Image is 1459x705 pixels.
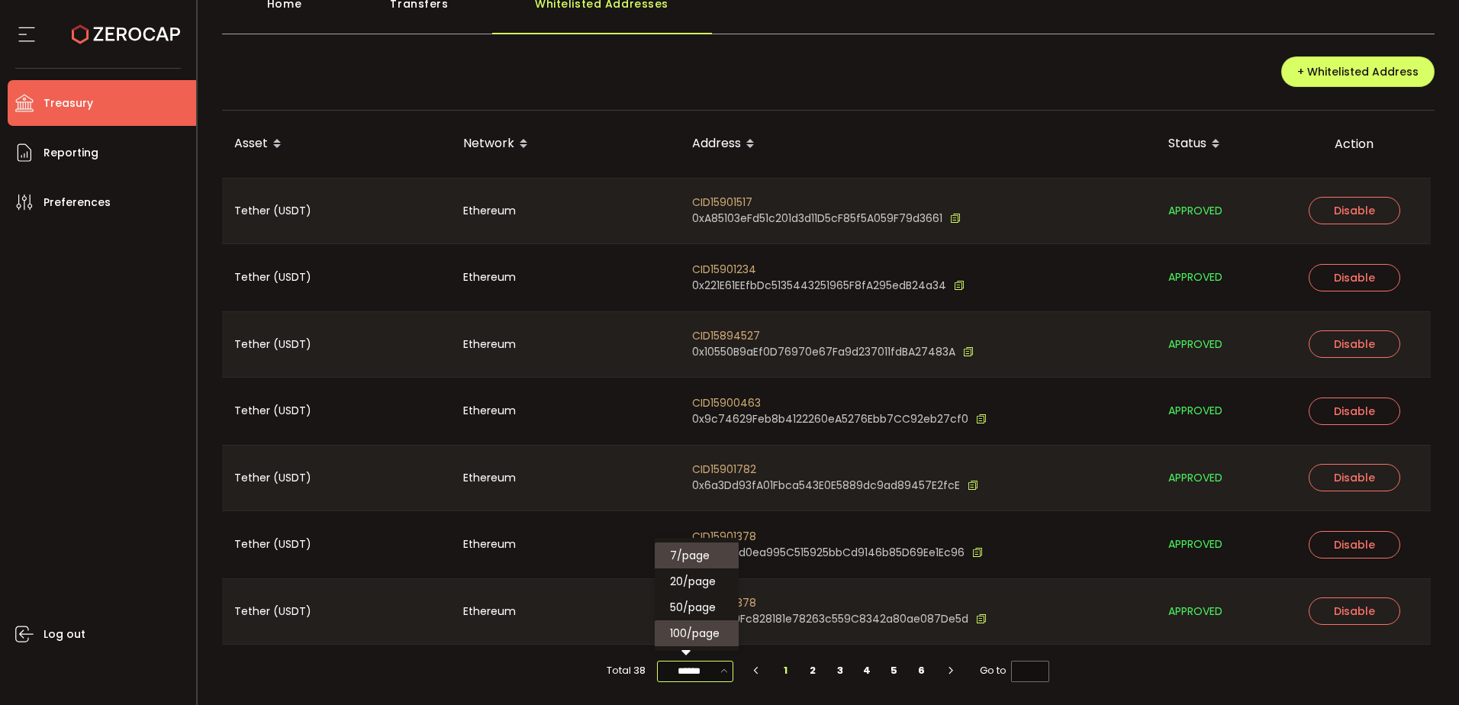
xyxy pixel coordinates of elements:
[692,328,974,344] span: CID15894527
[463,202,516,220] span: Ethereum
[799,660,826,681] li: 2
[463,603,516,620] span: Ethereum
[43,92,93,114] span: Treasury
[692,262,965,278] span: CID15901234
[772,660,800,681] li: 1
[1309,464,1400,491] button: Disable
[692,611,968,627] span: 0x9d4D9Fc828181e78263c559C8342a80ae087De5d
[680,131,1156,157] div: Address
[234,536,311,553] span: Tether (USDT)
[692,278,946,294] span: 0x221E61EEfbDc5135443251965F8fA295edB24a34
[670,548,710,563] span: 7/page
[1334,604,1375,619] span: Disable
[1168,269,1222,286] span: APPROVED
[692,478,960,494] span: 0x6a3Dd93fA01Fbca543E0E5889dc9ad89457E2fcE
[907,660,935,681] li: 6
[607,660,646,681] span: Total 38
[1334,336,1375,352] span: Disable
[43,623,85,645] span: Log out
[980,660,1049,681] span: Go to
[692,462,978,478] span: CID15901782
[1309,531,1400,559] button: Disable
[1309,264,1400,291] button: Disable
[881,660,908,681] li: 5
[1309,398,1400,425] button: Disable
[463,536,516,553] span: Ethereum
[1309,197,1400,224] button: Disable
[234,269,311,286] span: Tether (USDT)
[1297,64,1419,79] span: + Whitelisted Address
[1383,632,1459,705] iframe: Chat Widget
[670,626,720,641] span: 100/page
[692,545,965,561] span: 0x047B6d0ea995C515925bbCd9146b85D69Ee1Ec96
[1281,56,1435,87] button: + Whitelisted Address
[1168,202,1222,220] span: APPROVED
[1334,203,1375,218] span: Disable
[1334,270,1375,285] span: Disable
[692,195,961,211] span: CID15901517
[692,344,955,360] span: 0x10550B9aEf0D76970e67Fa9d237011fdBA27483A
[1309,330,1400,358] button: Disable
[234,469,311,487] span: Tether (USDT)
[43,192,111,214] span: Preferences
[1309,597,1400,625] button: Disable
[234,402,311,420] span: Tether (USDT)
[463,469,516,487] span: Ethereum
[692,395,987,411] span: CID15900463
[826,660,854,681] li: 3
[451,131,680,157] div: Network
[234,202,311,220] span: Tether (USDT)
[1168,402,1222,420] span: APPROVED
[670,574,716,589] span: 20/page
[853,660,881,681] li: 4
[1334,470,1375,485] span: Disable
[692,529,983,545] span: CID15901378
[463,402,516,420] span: Ethereum
[1168,603,1222,620] span: APPROVED
[234,336,311,353] span: Tether (USDT)
[692,211,942,227] span: 0xA85103eFd51c201d3d11D5cF85f5A059F79d3661
[463,269,516,286] span: Ethereum
[1156,131,1278,157] div: Status
[234,603,311,620] span: Tether (USDT)
[670,600,716,615] span: 50/page
[43,142,98,164] span: Reporting
[463,336,516,353] span: Ethereum
[1278,135,1431,153] div: Action
[1334,537,1375,552] span: Disable
[1168,536,1222,553] span: APPROVED
[222,131,451,157] div: Asset
[1334,404,1375,419] span: Disable
[692,411,968,427] span: 0x9c74629Feb8b4122260eA5276Ebb7CC92eb27cf0
[692,595,987,611] span: CID15901378
[1168,336,1222,353] span: APPROVED
[1168,469,1222,487] span: APPROVED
